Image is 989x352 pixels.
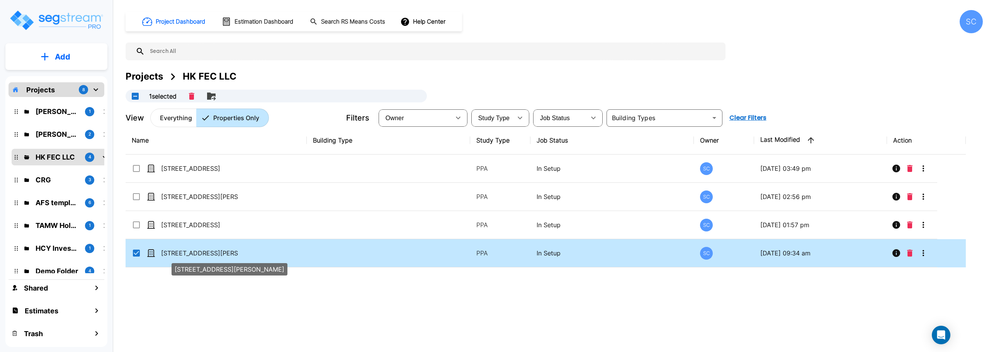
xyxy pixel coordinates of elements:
[139,13,209,30] button: Project Dashboard
[36,175,79,185] p: CRG
[5,46,107,68] button: Add
[127,88,143,104] button: UnSelectAll
[916,161,931,176] button: More-Options
[156,17,205,26] h1: Project Dashboard
[904,217,916,233] button: Delete
[540,115,570,121] span: Job Status
[754,126,887,155] th: Last Modified
[55,51,70,63] p: Add
[760,248,881,258] p: [DATE] 09:34 am
[346,112,369,124] p: Filters
[470,126,530,155] th: Study Type
[36,197,79,208] p: AFS templates
[36,106,79,117] p: Brandon Monsanto
[126,126,307,155] th: Name
[700,219,713,231] div: SC
[307,126,470,155] th: Building Type
[537,248,687,258] p: In Setup
[36,266,79,276] p: Demo Folder
[887,126,965,155] th: Action
[700,162,713,175] div: SC
[889,245,904,261] button: Info
[709,112,720,123] button: Open
[150,109,269,127] div: Platform
[889,217,904,233] button: Info
[476,192,524,201] p: PPA
[24,283,48,293] h1: Shared
[126,70,163,83] div: Projects
[150,109,197,127] button: Everything
[476,248,524,258] p: PPA
[36,243,79,253] p: HCY Investments LLC
[530,126,693,155] th: Job Status
[89,245,91,252] p: 1
[204,88,219,104] button: Move
[904,161,916,176] button: Delete
[36,129,79,139] p: Mike Powell
[916,245,931,261] button: More-Options
[960,10,983,33] div: SC
[760,164,881,173] p: [DATE] 03:49 pm
[149,92,177,101] p: 1 selected
[186,90,197,103] button: Delete
[889,189,904,204] button: Info
[25,306,58,316] h1: Estimates
[535,107,586,129] div: Select
[160,113,192,122] p: Everything
[537,220,687,230] p: In Setup
[321,17,385,26] h1: Search RS Means Costs
[476,164,524,173] p: PPA
[473,107,512,129] div: Select
[88,199,91,206] p: 6
[145,43,722,60] input: Search All
[161,220,238,230] p: [STREET_ADDRESS]
[126,112,144,124] p: View
[24,328,43,339] h1: Trash
[213,113,259,122] p: Properties Only
[700,190,713,203] div: SC
[476,220,524,230] p: PPA
[88,154,91,160] p: 4
[26,85,55,95] p: Projects
[916,189,931,204] button: More-Options
[694,126,754,155] th: Owner
[307,14,389,29] button: Search RS Means Costs
[196,109,269,127] button: Properties Only
[760,220,881,230] p: [DATE] 01:57 pm
[380,107,450,129] div: Select
[537,164,687,173] p: In Setup
[609,112,707,123] input: Building Types
[235,17,293,26] h1: Estimation Dashboard
[161,248,238,258] p: [STREET_ADDRESS][PERSON_NAME]
[88,177,91,183] p: 3
[36,152,79,162] p: HK FEC LLC
[916,217,931,233] button: More-Options
[175,265,284,274] p: [STREET_ADDRESS][PERSON_NAME]
[161,164,238,173] p: [STREET_ADDRESS]
[932,326,950,344] div: Open Intercom Messenger
[904,189,916,204] button: Delete
[183,70,236,83] div: HK FEC LLC
[88,268,91,274] p: 4
[478,115,510,121] span: Study Type
[89,108,91,115] p: 1
[36,220,79,231] p: TAMW Holdings LLC
[219,14,297,30] button: Estimation Dashboard
[399,14,449,29] button: Help Center
[386,115,404,121] span: Owner
[760,192,881,201] p: [DATE] 02:56 pm
[700,247,713,260] div: SC
[904,245,916,261] button: Delete
[9,9,104,31] img: Logo
[82,87,85,93] p: 8
[88,131,91,138] p: 2
[537,192,687,201] p: In Setup
[889,161,904,176] button: Info
[89,222,91,229] p: 1
[161,192,238,201] p: [STREET_ADDRESS][PERSON_NAME]
[726,110,770,126] button: Clear Filters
